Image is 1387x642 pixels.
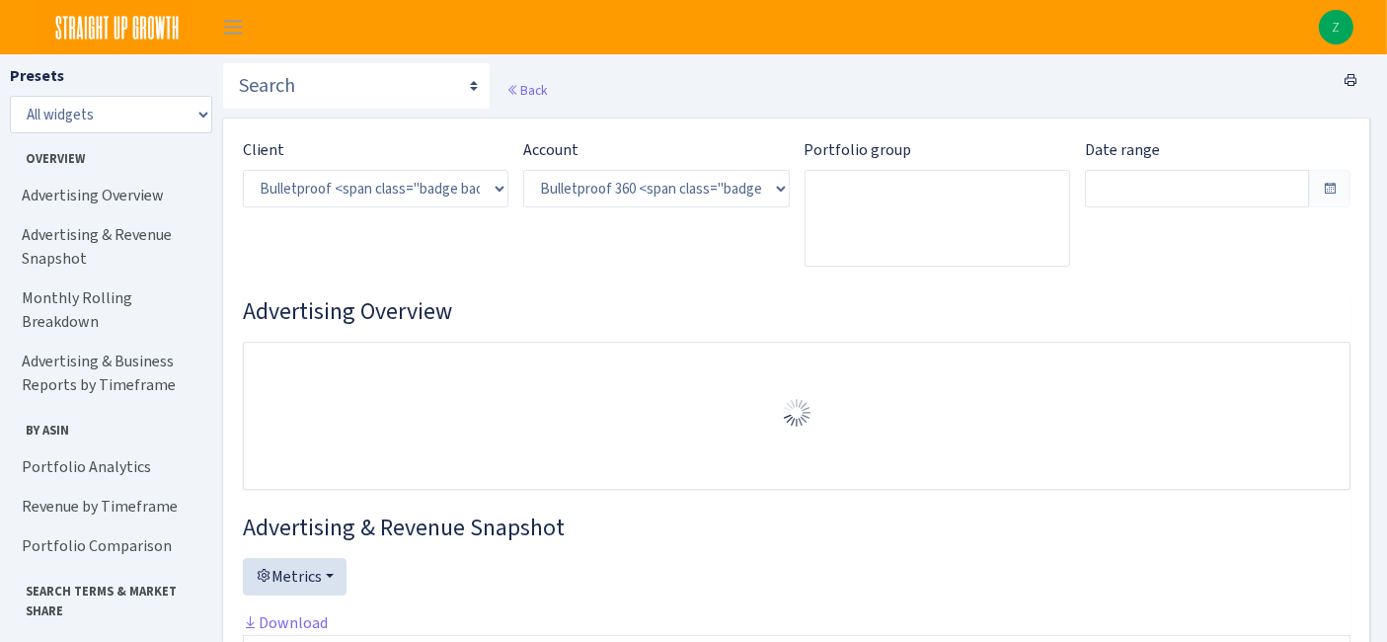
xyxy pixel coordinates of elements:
a: Download [243,612,328,633]
a: Revenue by Timeframe [10,487,207,526]
button: Metrics [243,558,347,596]
span: Search Terms & Market Share [11,574,206,619]
button: Toggle navigation [208,11,258,43]
label: Date range [1085,138,1160,162]
a: Monthly Rolling Breakdown [10,279,207,342]
a: Advertising & Business Reports by Timeframe [10,342,207,405]
label: Account [523,138,578,162]
h3: Widget #1 [243,297,1350,326]
label: Portfolio group [805,138,912,162]
label: Client [243,138,284,162]
select: ) [523,170,789,207]
a: Advertising & Revenue Snapshot [10,215,207,279]
a: Portfolio Analytics [10,447,207,487]
label: Presets [10,64,64,88]
img: Zach Belous [1319,10,1353,44]
span: By ASIN [11,413,206,440]
span: Overview [11,141,206,168]
img: Preloader [781,397,812,429]
a: Advertising Overview [10,176,207,215]
a: Portfolio Comparison [10,526,207,566]
a: Z [1319,10,1353,44]
a: Back [506,81,547,99]
h3: Widget #2 [243,514,1350,542]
